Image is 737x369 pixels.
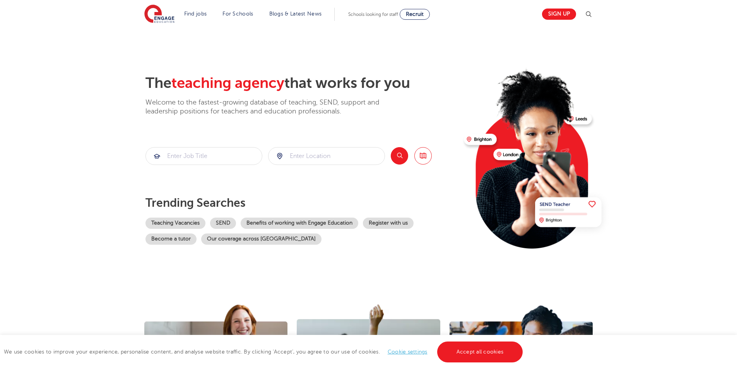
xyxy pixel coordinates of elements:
[400,9,430,20] a: Recruit
[184,11,207,17] a: Find jobs
[542,9,576,20] a: Sign up
[144,5,174,24] img: Engage Education
[201,233,321,245] a: Our coverage across [GEOGRAPHIC_DATA]
[145,74,458,92] h2: The that works for you
[388,349,427,355] a: Cookie settings
[406,11,424,17] span: Recruit
[145,98,401,116] p: Welcome to the fastest-growing database of teaching, SEND, support and leadership positions for t...
[145,218,205,229] a: Teaching Vacancies
[241,218,358,229] a: Benefits of working with Engage Education
[171,75,284,91] span: teaching agency
[269,11,322,17] a: Blogs & Latest News
[210,218,236,229] a: SEND
[391,147,408,165] button: Search
[268,147,385,165] div: Submit
[4,349,525,355] span: We use cookies to improve your experience, personalise content, and analyse website traffic. By c...
[146,148,262,165] input: Submit
[437,342,523,362] a: Accept all cookies
[145,196,458,210] p: Trending searches
[363,218,414,229] a: Register with us
[348,12,398,17] span: Schools looking for staff
[222,11,253,17] a: For Schools
[268,148,385,165] input: Submit
[145,233,197,245] a: Become a tutor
